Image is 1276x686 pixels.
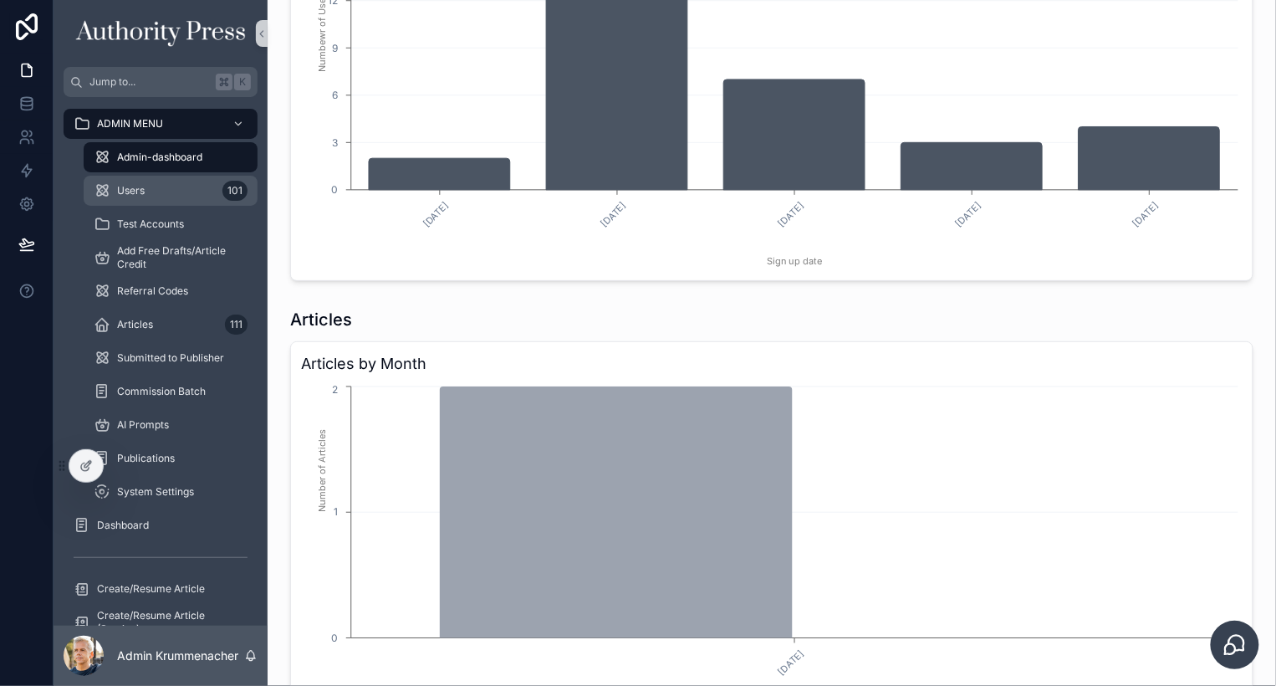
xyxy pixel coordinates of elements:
p: Admin Krummenacher [117,648,238,664]
span: Create/Resume Article [97,582,205,596]
button: Jump to...K [64,67,258,97]
a: Test Accounts [84,209,258,239]
span: Submitted to Publisher [117,351,224,365]
div: scrollable content [54,97,268,626]
span: ADMIN MENU [97,117,163,131]
tspan: 6 [332,89,338,101]
a: Add Free Drafts/Article Credit [84,243,258,273]
text: [DATE] [776,199,806,229]
a: Create/Resume Article [64,574,258,604]
tspan: Number of Articles [316,429,328,512]
span: Referral Codes [117,284,188,298]
a: Admin-dashboard [84,142,258,172]
h1: Articles [290,308,352,331]
div: 101 [222,181,248,201]
span: Create/Resume Article (Staging) [97,609,241,636]
span: AI Prompts [117,418,169,432]
tspan: 0 [331,632,338,644]
tspan: 9 [332,42,338,54]
span: K [236,75,249,89]
tspan: 1 [334,506,338,519]
div: 111 [225,315,248,335]
tspan: 2 [332,383,338,396]
text: [DATE] [1131,199,1161,229]
span: System Settings [117,485,194,499]
span: Admin-dashboard [117,151,202,164]
text: [DATE] [599,199,629,229]
a: Dashboard [64,510,258,540]
span: Test Accounts [117,218,184,231]
text: [DATE] [953,199,983,229]
a: Commission Batch [84,376,258,407]
span: Add Free Drafts/Article Credit [117,244,241,271]
a: Create/Resume Article (Staging) [64,607,258,637]
tspan: 3 [332,136,338,149]
tspan: 0 [331,183,338,196]
a: Submitted to Publisher [84,343,258,373]
a: Referral Codes [84,276,258,306]
img: App logo [74,20,247,47]
a: System Settings [84,477,258,507]
span: Publications [117,452,175,465]
text: [DATE] [776,648,806,678]
a: Publications [84,443,258,474]
span: Commission Batch [117,385,206,398]
span: Users [117,184,145,197]
a: AI Prompts [84,410,258,440]
span: Articles [117,318,153,331]
tspan: Sign up date [767,255,822,267]
h3: Articles by Month [301,352,1243,376]
a: ADMIN MENU [64,109,258,139]
span: Jump to... [89,75,209,89]
a: Articles111 [84,310,258,340]
a: Users101 [84,176,258,206]
text: [DATE] [421,199,451,229]
span: Dashboard [97,519,149,532]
